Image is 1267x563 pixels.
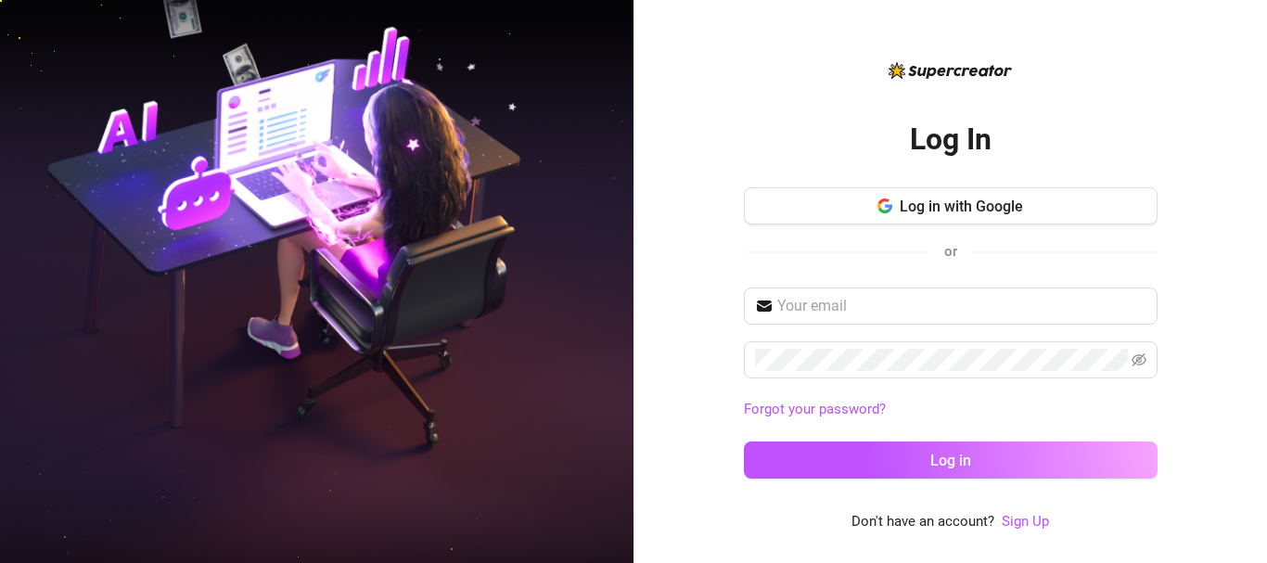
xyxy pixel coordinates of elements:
span: Don't have an account? [851,511,994,533]
span: Log in [930,452,971,469]
input: Your email [777,295,1146,317]
img: logo-BBDzfeDw.svg [889,62,1012,79]
h2: Log In [910,121,992,159]
button: Log in [744,441,1158,479]
a: Sign Up [1002,511,1049,533]
button: Log in with Google [744,187,1158,224]
span: or [944,243,957,260]
a: Sign Up [1002,513,1049,530]
span: eye-invisible [1132,352,1146,367]
a: Forgot your password? [744,401,886,417]
a: Forgot your password? [744,399,1158,421]
span: Log in with Google [900,198,1023,215]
